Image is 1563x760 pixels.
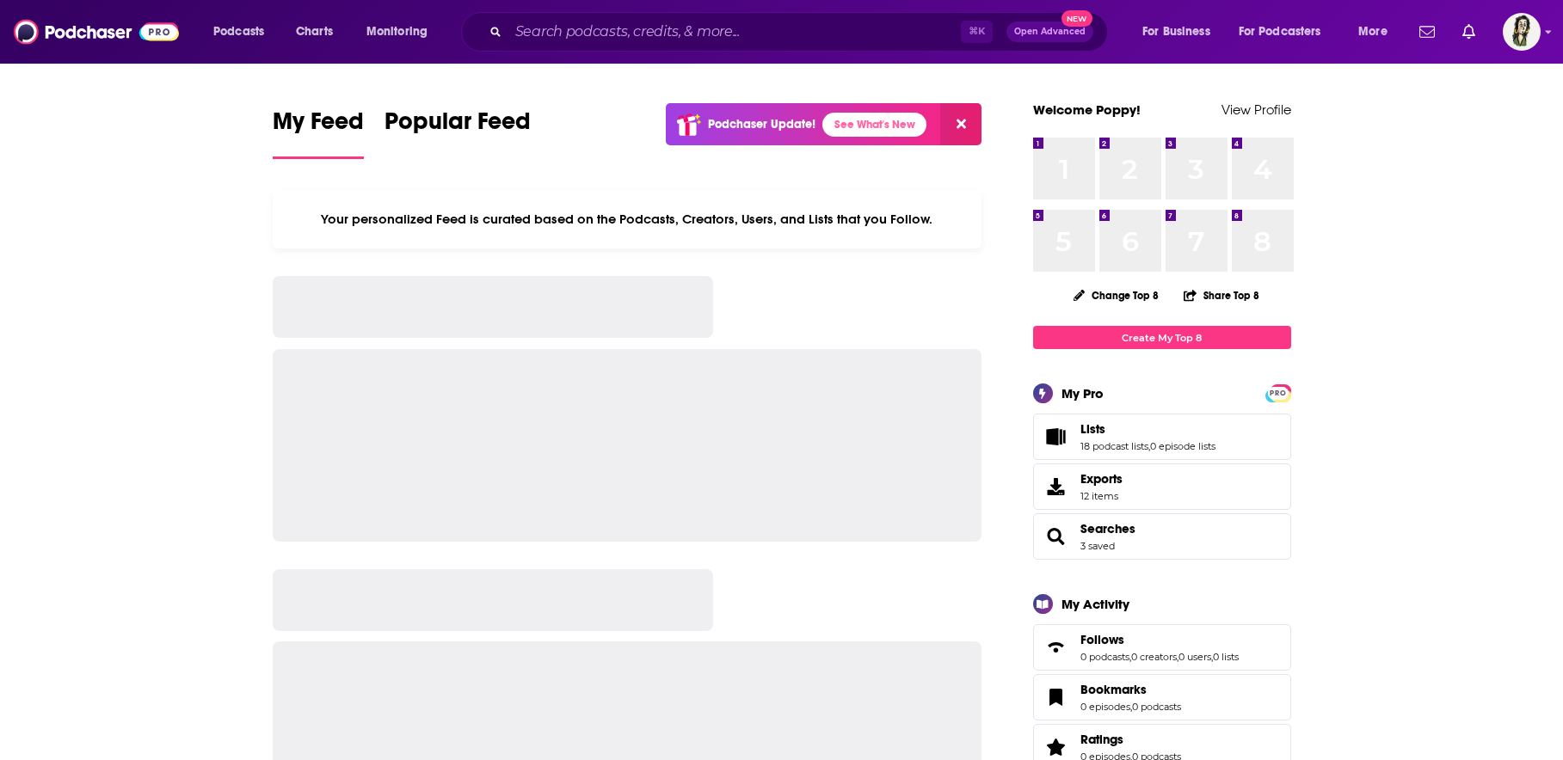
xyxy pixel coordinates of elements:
[477,12,1124,52] div: Search podcasts, credits, & more...
[1346,18,1409,46] button: open menu
[1131,651,1177,663] a: 0 creators
[14,15,179,48] img: Podchaser - Follow, Share and Rate Podcasts
[1080,540,1115,552] a: 3 saved
[1239,20,1321,44] span: For Podcasters
[1080,701,1130,713] a: 0 episodes
[1033,624,1291,671] span: Follows
[1412,17,1442,46] a: Show notifications dropdown
[1033,463,1291,510] a: Exports
[1080,632,1124,647] span: Follows
[1177,651,1178,663] span: ,
[1221,101,1291,118] a: View Profile
[708,117,815,132] p: Podchaser Update!
[1039,524,1074,549] a: Searches
[354,18,450,46] button: open menu
[1132,701,1181,713] a: 0 podcasts
[273,190,982,248] div: Your personalized Feed is curated based on the Podcasts, Creators, Users, and Lists that you Follow.
[1039,425,1074,449] a: Lists
[508,18,961,46] input: Search podcasts, credits, & more...
[1006,21,1093,42] button: Open AdvancedNew
[1268,387,1289,400] span: PRO
[1080,632,1239,647] a: Follows
[1033,513,1291,560] span: Searches
[1014,28,1086,36] span: Open Advanced
[1080,732,1123,747] span: Ratings
[1080,732,1181,747] a: Ratings
[1080,421,1215,437] a: Lists
[1039,685,1074,709] a: Bookmarks
[1080,521,1135,536] a: Searches
[1178,651,1211,663] a: 0 users
[1061,10,1092,27] span: New
[1080,421,1105,437] span: Lists
[1033,674,1291,720] span: Bookmarks
[1061,385,1104,401] div: My Pro
[1503,13,1541,51] img: User Profile
[1033,414,1291,460] span: Lists
[1129,651,1131,663] span: ,
[1033,101,1141,118] a: Welcome Poppy!
[1148,440,1150,452] span: ,
[961,21,993,43] span: ⌘ K
[1130,701,1132,713] span: ,
[1080,651,1129,663] a: 0 podcasts
[1080,682,1181,697] a: Bookmarks
[1061,596,1129,612] div: My Activity
[1150,440,1215,452] a: 0 episode lists
[1183,279,1260,312] button: Share Top 8
[385,107,531,146] span: Popular Feed
[1503,13,1541,51] span: Logged in as poppyhat
[1080,682,1147,697] span: Bookmarks
[1213,651,1239,663] a: 0 lists
[1358,20,1388,44] span: More
[1039,635,1074,659] a: Follows
[1039,475,1074,499] span: Exports
[1080,471,1123,487] span: Exports
[1455,17,1482,46] a: Show notifications dropdown
[1130,18,1232,46] button: open menu
[1033,326,1291,349] a: Create My Top 8
[1063,285,1170,306] button: Change Top 8
[273,107,364,146] span: My Feed
[1039,735,1074,759] a: Ratings
[366,20,428,44] span: Monitoring
[273,107,364,159] a: My Feed
[285,18,343,46] a: Charts
[1080,440,1148,452] a: 18 podcast lists
[1503,13,1541,51] button: Show profile menu
[822,113,926,137] a: See What's New
[213,20,264,44] span: Podcasts
[1080,490,1123,502] span: 12 items
[385,107,531,159] a: Popular Feed
[201,18,286,46] button: open menu
[296,20,333,44] span: Charts
[1211,651,1213,663] span: ,
[1142,20,1210,44] span: For Business
[1268,386,1289,399] a: PRO
[1228,18,1346,46] button: open menu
